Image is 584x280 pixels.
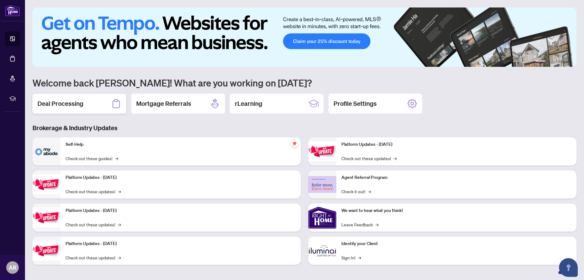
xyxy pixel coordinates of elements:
[66,221,121,228] a: Check out these updates!→
[308,141,336,161] img: Platform Updates - June 23, 2025
[66,254,121,261] a: Check out these updates!→
[118,254,121,261] span: →
[32,208,61,227] img: Platform Updates - July 21, 2025
[563,61,565,63] button: 5
[341,221,379,228] a: Leave Feedback→
[375,221,379,228] span: →
[308,176,336,193] img: Agent Referral Program
[341,207,572,214] p: We want to hear what you think!
[66,174,296,181] p: Platform Updates - [DATE]
[136,99,191,108] h2: Mortgage Referrals
[308,204,336,232] img: We want to hear what you think!
[334,99,377,108] h2: Profile Settings
[32,174,61,194] img: Platform Updates - September 16, 2025
[341,174,572,181] p: Agent Referral Program
[235,99,262,108] h2: rLearning
[341,254,361,261] a: Sign In!→
[32,124,577,132] h3: Brokerage & Industry Updates
[66,188,121,195] a: Check out these updates!→
[9,263,17,272] span: AR
[558,61,560,63] button: 4
[32,137,61,165] img: Self-Help
[548,61,550,63] button: 2
[37,99,83,108] h2: Deal Processing
[118,188,121,195] span: →
[32,241,61,260] img: Platform Updates - July 8, 2025
[368,188,371,195] span: →
[308,237,336,265] img: Identify your Client
[393,155,397,162] span: →
[66,155,118,162] a: Check out these guides!→
[553,61,555,63] button: 3
[341,188,371,195] a: Check it out!→
[341,155,397,162] a: Check out these updates!→
[5,5,20,16] img: logo
[66,141,296,148] p: Self-Help
[118,221,121,228] span: →
[341,240,572,247] p: Identify your Client
[341,141,572,148] p: Platform Updates - [DATE]
[535,61,545,63] button: 1
[66,240,296,247] p: Platform Updates - [DATE]
[291,140,298,147] span: pushpin
[568,61,570,63] button: 6
[115,155,118,162] span: →
[358,254,361,261] span: →
[32,7,577,67] img: Slide 0
[559,258,578,277] button: Open asap
[32,77,577,89] h1: Welcome back [PERSON_NAME]! What are you working on [DATE]?
[66,207,296,214] p: Platform Updates - [DATE]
